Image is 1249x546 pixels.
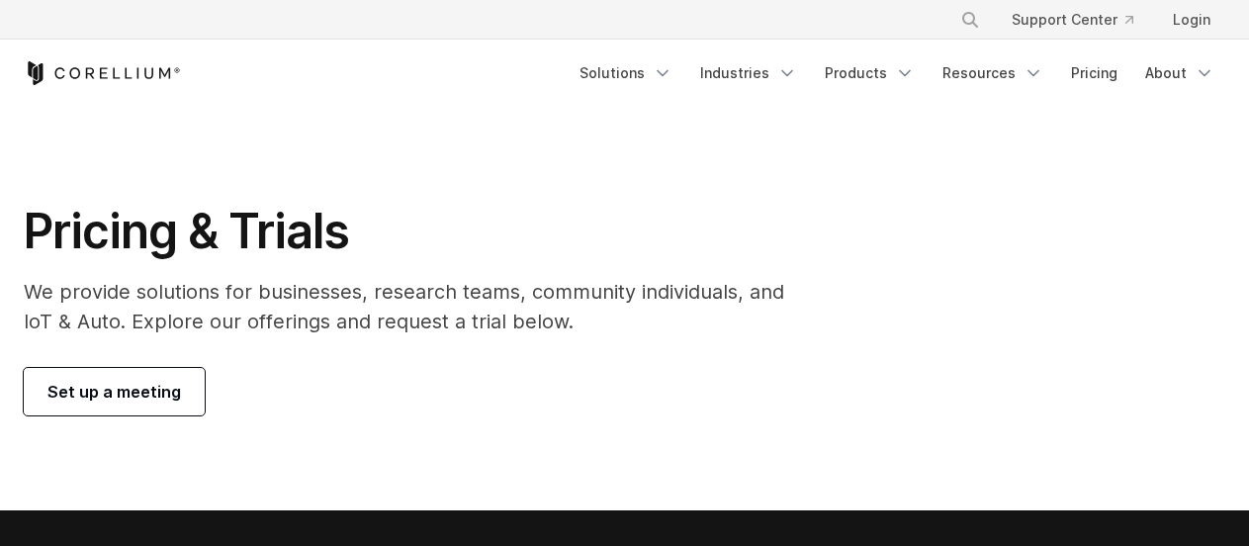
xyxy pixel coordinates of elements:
a: Pricing [1059,55,1129,91]
a: Set up a meeting [24,368,205,415]
a: Login [1157,2,1226,38]
a: Support Center [996,2,1149,38]
a: Products [813,55,927,91]
h1: Pricing & Trials [24,202,812,261]
p: We provide solutions for businesses, research teams, community individuals, and IoT & Auto. Explo... [24,277,812,336]
a: About [1133,55,1226,91]
a: Solutions [568,55,684,91]
a: Corellium Home [24,61,181,85]
div: Navigation Menu [568,55,1226,91]
div: Navigation Menu [937,2,1226,38]
a: Industries [688,55,809,91]
button: Search [952,2,988,38]
span: Set up a meeting [47,380,181,404]
a: Resources [931,55,1055,91]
